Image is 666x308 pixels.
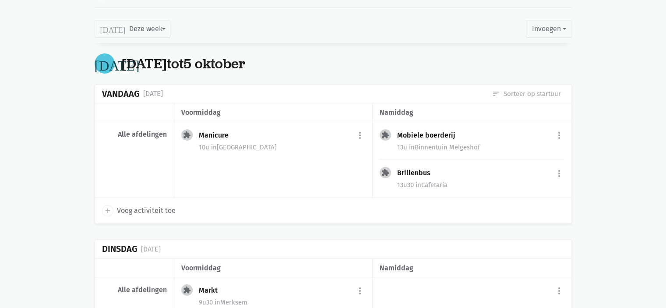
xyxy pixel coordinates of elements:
div: Mobiele boerderij [397,131,462,140]
span: 5 oktober [183,54,245,73]
div: Brillenbus [397,169,437,177]
span: Voeg activiteit toe [117,205,176,216]
span: [DATE] [122,54,167,73]
span: Cafetaria [416,181,448,189]
span: in [416,181,421,189]
span: 9u30 [199,298,213,306]
span: in [409,143,415,151]
span: [GEOGRAPHIC_DATA] [211,143,277,151]
div: Vandaag [102,89,140,99]
i: [DATE] [100,25,126,33]
span: Merksem [215,298,247,306]
div: Alle afdelingen [102,130,167,139]
i: extension [381,131,389,139]
span: in [215,298,220,306]
div: [DATE] [143,88,163,99]
div: Dinsdag [102,244,137,254]
div: tot [122,56,245,72]
button: Invoegen [526,20,571,38]
i: extension [381,169,389,177]
span: 10u [199,143,209,151]
i: add [104,207,112,215]
span: 13u [397,143,407,151]
i: extension [183,286,191,294]
div: Manicure [199,131,236,140]
div: [DATE] [141,244,161,255]
div: namiddag [380,107,564,118]
span: 13u30 [397,181,414,189]
i: sort [492,90,500,98]
span: Binnentuin Melgeshof [409,143,480,151]
div: Alle afdelingen [102,286,167,294]
div: namiddag [380,262,564,274]
a: Sorteer op startuur [492,89,561,99]
button: Deze week [95,20,170,38]
div: voormiddag [181,262,365,274]
i: [DATE] [95,57,140,71]
span: in [211,143,217,151]
a: add Voeg activiteit toe [102,205,176,216]
i: extension [183,131,191,139]
div: Markt [199,286,225,295]
div: voormiddag [181,107,365,118]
